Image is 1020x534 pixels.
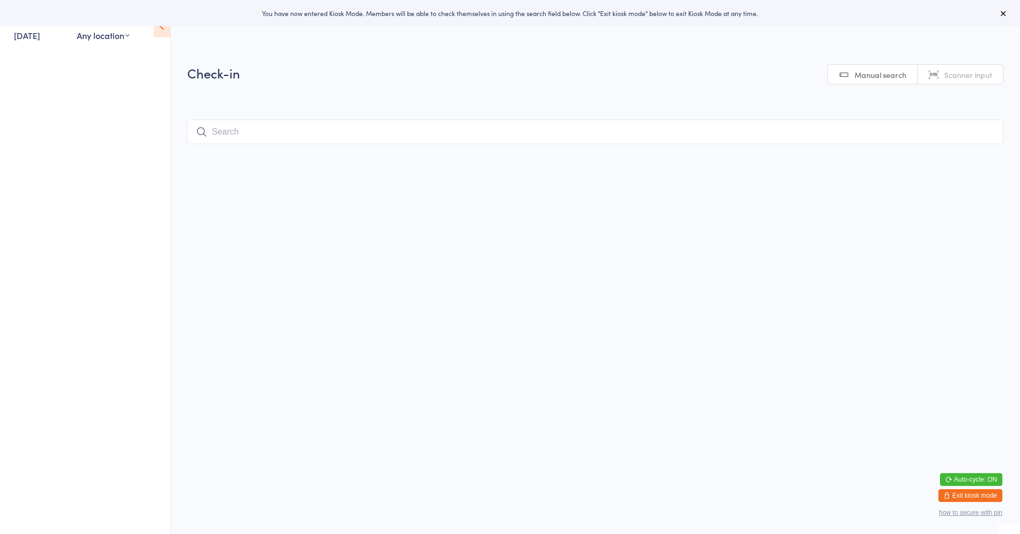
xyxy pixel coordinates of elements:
[187,64,1003,82] h2: Check-in
[855,69,906,80] span: Manual search
[187,120,1003,144] input: Search
[77,29,130,41] div: Any location
[17,9,1003,18] div: You have now entered Kiosk Mode. Members will be able to check themselves in using the search fie...
[939,509,1002,516] button: how to secure with pin
[14,29,40,41] a: [DATE]
[940,473,1002,486] button: Auto-cycle: ON
[938,489,1002,502] button: Exit kiosk mode
[944,69,992,80] span: Scanner input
